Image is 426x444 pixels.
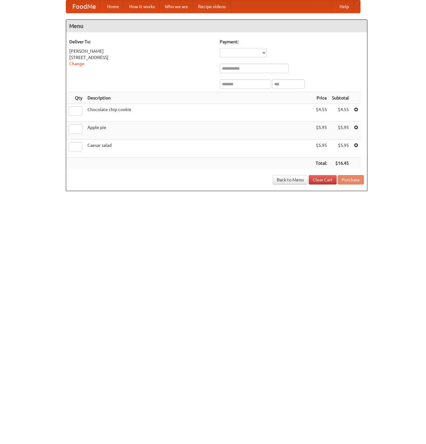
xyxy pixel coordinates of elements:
[69,39,213,45] h5: Deliver To:
[66,92,85,104] th: Qty
[220,39,364,45] h5: Payment:
[85,92,313,104] th: Description
[102,0,124,13] a: Home
[85,140,313,158] td: Caesar salad
[329,122,351,140] td: $5.95
[309,175,337,185] a: Clear Cart
[69,48,213,54] div: [PERSON_NAME]
[160,0,193,13] a: Who we are
[69,61,84,66] a: Change
[313,122,329,140] td: $5.95
[313,104,329,122] td: $4.55
[273,175,308,185] a: Back to Menu
[66,0,102,13] a: FoodMe
[313,140,329,158] td: $5.95
[329,140,351,158] td: $5.95
[313,158,329,169] th: Total:
[193,0,231,13] a: Recipe videos
[313,92,329,104] th: Price
[334,0,354,13] a: Help
[329,92,351,104] th: Subtotal
[329,158,351,169] th: $16.45
[66,20,367,32] h4: Menu
[338,175,364,185] button: Purchase
[85,104,313,122] td: Chocolate chip cookie
[85,122,313,140] td: Apple pie
[69,54,213,61] div: [STREET_ADDRESS]
[329,104,351,122] td: $4.55
[124,0,160,13] a: How it works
